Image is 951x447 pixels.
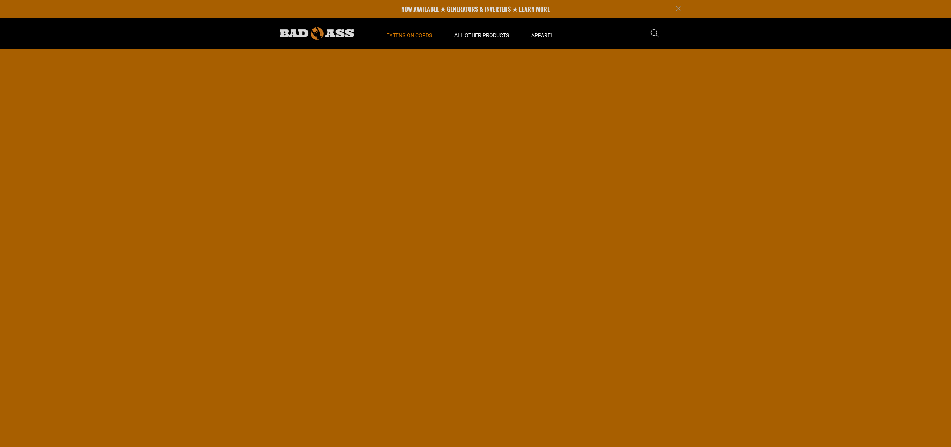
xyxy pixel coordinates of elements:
[454,32,509,39] span: All Other Products
[375,18,443,49] summary: Extension Cords
[386,32,432,39] span: Extension Cords
[531,32,554,39] span: Apparel
[649,27,661,39] summary: Search
[520,18,565,49] summary: Apparel
[443,18,520,49] summary: All Other Products
[280,27,354,40] img: Bad Ass Extension Cords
